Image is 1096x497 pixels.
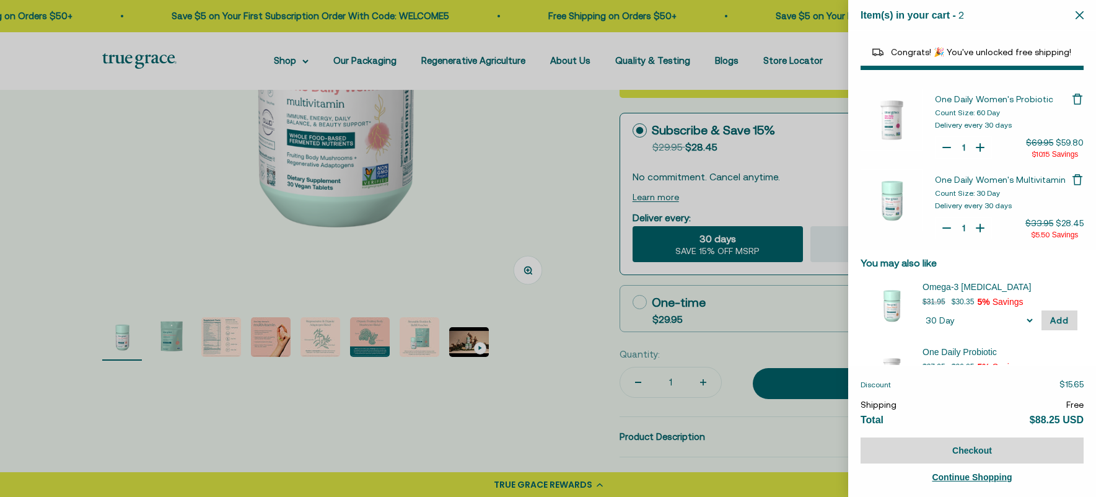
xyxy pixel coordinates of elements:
div: Delivery every 30 days [935,120,1071,130]
span: $15.65 [1059,379,1084,389]
span: $88.25 USD [1030,415,1084,425]
span: Free [1066,400,1084,410]
button: Checkout [861,438,1084,464]
span: Shipping [861,400,897,410]
button: Close [1076,9,1084,21]
p: $36.05 [952,361,975,373]
img: One Daily Women&#39;s Multivitamin - 30 Day [861,169,923,231]
input: Quantity for One Daily Women's Multivitamin [957,222,970,234]
span: You may also like [861,257,937,268]
a: Continue Shopping [861,470,1084,485]
span: Savings [993,297,1024,307]
span: Omega-3 [MEDICAL_DATA] [923,281,1062,293]
button: Remove One Daily Women's Probiotic [1071,93,1084,105]
span: One Daily Women's Probiotic [935,94,1053,104]
span: Item(s) in your cart - [861,10,956,20]
span: Savings [1052,231,1079,239]
span: Add [1050,315,1069,325]
span: $33.95 [1025,218,1053,228]
span: Count Size: 60 Day [935,108,1000,117]
span: Total [861,415,883,425]
img: 30 Day [867,281,916,330]
span: One Daily Women's Multivitamin [935,175,1066,185]
span: Discount [861,380,891,389]
span: 5% [977,362,989,372]
span: 5% [977,297,989,307]
p: $31.95 [923,296,945,308]
div: Delivery every 30 days [935,201,1071,211]
p: $30.35 [952,296,975,308]
span: $28.45 [1056,218,1084,228]
span: $5.50 [1031,231,1050,239]
span: 2 [958,9,964,20]
input: Quantity for One Daily Women's Probiotic [957,141,970,154]
span: Count Size: 30 Day [935,189,1000,198]
div: Omega-3 Fish Oil [923,281,1077,293]
img: Reward bar icon image [870,45,885,59]
span: $59.80 [1056,138,1084,147]
span: One Daily Probiotic [923,346,1062,358]
span: $10.15 [1032,150,1050,159]
img: One Daily Women&#39;s Probiotic - 60 Day [861,89,923,151]
div: One Daily Probiotic [923,346,1077,358]
a: One Daily Women's Multivitamin [935,174,1071,186]
span: $69.95 [1026,138,1053,147]
button: Remove One Daily Women's Multivitamin [1071,174,1084,186]
p: $37.95 [923,361,945,373]
a: One Daily Women's Probiotic [935,93,1071,105]
button: Add [1041,310,1077,330]
span: Savings [993,362,1024,372]
span: Continue Shopping [932,472,1012,482]
span: Congrats! 🎉 You've unlocked free shipping! [891,47,1071,57]
span: Savings [1052,150,1079,159]
img: 30 Day [867,346,916,395]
